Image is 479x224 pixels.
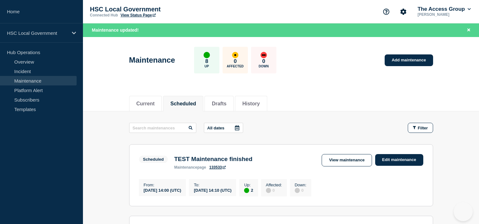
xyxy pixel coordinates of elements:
div: [DATE] 14:00 (UTC) [144,187,181,193]
p: page [174,165,206,170]
button: All dates [204,123,243,133]
p: HSC Local Government [90,6,217,13]
p: All dates [207,126,224,130]
p: Up [205,65,209,68]
button: Filter [408,123,433,133]
div: 0 [295,187,306,193]
button: The Access Group [416,6,472,12]
div: disabled [266,188,271,193]
p: From : [144,183,181,187]
div: Scheduled [143,157,164,162]
iframe: Help Scout Beacon - Open [454,202,473,221]
h1: Maintenance [129,56,175,65]
button: Support [380,5,393,18]
span: maintenance [174,165,197,170]
input: Search maintenances [129,123,196,133]
div: up [244,188,249,193]
a: Add maintenance [385,54,433,66]
button: History [242,101,260,107]
p: Affected [227,65,243,68]
a: Edit maintenance [375,154,423,166]
p: 0 [234,58,236,65]
p: Connected Hub [90,13,118,17]
button: Drafts [212,101,226,107]
a: View Status Page [121,13,156,17]
span: Maintenance updated! [92,28,139,33]
p: Affected : [266,183,282,187]
button: Scheduled [170,101,196,107]
p: 8 [205,58,208,65]
p: Down : [295,183,306,187]
a: View maintenance [322,154,372,166]
div: 2 [244,187,253,193]
button: Current [136,101,155,107]
p: 0 [262,58,265,65]
div: disabled [295,188,300,193]
div: [DATE] 14:10 (UTC) [194,187,231,193]
p: Down [259,65,269,68]
a: 133533 [209,165,226,170]
p: Up : [244,183,253,187]
p: [PERSON_NAME] [416,12,472,17]
p: HSC Local Government [7,30,68,36]
div: 0 [266,187,282,193]
div: up [204,52,210,58]
div: affected [232,52,238,58]
button: Account settings [397,5,410,18]
div: down [261,52,267,58]
h3: TEST Maintenance finished [174,156,252,163]
p: To : [194,183,231,187]
button: Close banner [465,27,473,34]
span: Filter [418,126,428,130]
